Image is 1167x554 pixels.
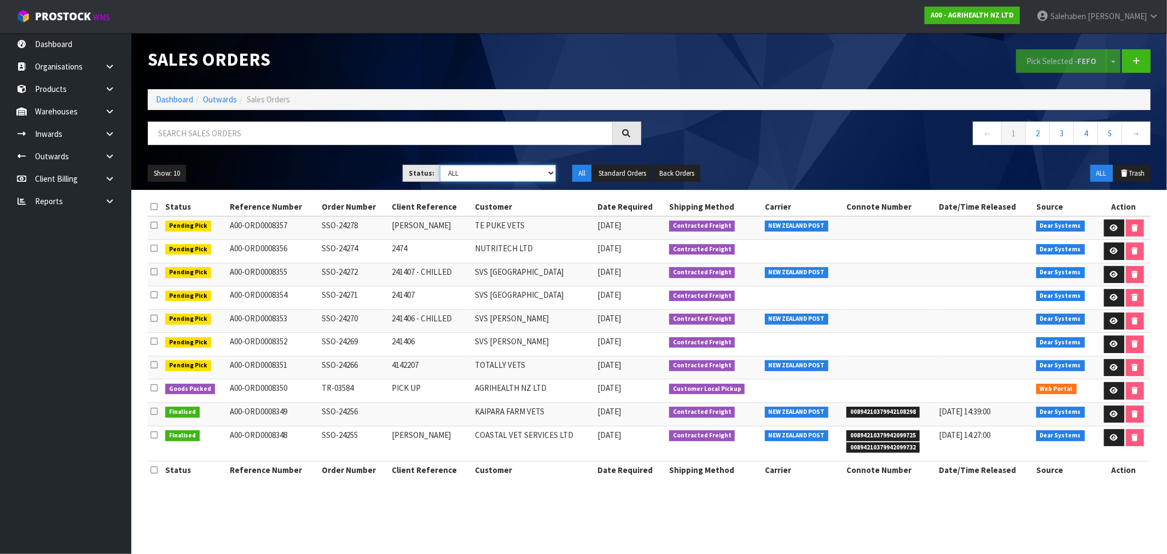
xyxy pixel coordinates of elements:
[228,461,319,478] th: Reference Number
[472,240,595,263] td: NUTRITECH LTD
[597,406,621,417] span: [DATE]
[228,240,319,263] td: A00-ORD0008356
[765,430,829,441] span: NEW ZEALAND POST
[247,94,290,105] span: Sales Orders
[472,286,595,310] td: SVS [GEOGRAPHIC_DATA]
[669,291,735,302] span: Contracted Freight
[1077,56,1096,66] strong: FEFO
[846,430,920,441] span: 00894210379942099725
[1036,360,1085,371] span: Dear Systems
[936,198,1034,216] th: Date/Time Released
[1073,122,1098,145] a: 4
[228,309,319,333] td: A00-ORD0008353
[597,360,621,370] span: [DATE]
[165,267,211,278] span: Pending Pick
[1036,430,1085,441] span: Dear Systems
[1114,165,1151,182] button: Trash
[1016,49,1107,73] button: Pick Selected -FEFO
[162,461,227,478] th: Status
[762,198,844,216] th: Carrier
[597,313,621,324] span: [DATE]
[389,286,472,310] td: 241407
[472,402,595,426] td: KAIPARA FARM VETS
[319,216,389,240] td: SSO-24278
[148,165,186,182] button: Show: 10
[846,407,920,418] span: 00894210379942108298
[765,314,829,325] span: NEW ZEALAND POST
[319,309,389,333] td: SSO-24270
[1001,122,1026,145] a: 1
[1036,244,1085,255] span: Dear Systems
[1097,198,1151,216] th: Action
[228,198,319,216] th: Reference Number
[389,426,472,461] td: [PERSON_NAME]
[1036,267,1085,278] span: Dear Systems
[597,336,621,347] span: [DATE]
[319,198,389,216] th: Order Number
[319,333,389,356] td: SSO-24269
[35,9,91,24] span: ProStock
[939,430,990,440] span: [DATE] 14:27:00
[472,333,595,356] td: SVS [PERSON_NAME]
[228,402,319,426] td: A00-ORD0008349
[669,384,745,395] span: Customer Local Pickup
[162,198,227,216] th: Status
[593,165,652,182] button: Standard Orders
[925,7,1020,24] a: A00 - AGRIHEALTH NZ LTD
[1036,291,1085,302] span: Dear Systems
[389,461,472,478] th: Client Reference
[765,221,829,232] span: NEW ZEALAND POST
[669,267,735,278] span: Contracted Freight
[669,337,735,348] span: Contracted Freight
[319,379,389,403] td: TR-03584
[16,9,30,23] img: cube-alt.png
[389,333,472,356] td: 241406
[228,426,319,461] td: A00-ORD0008348
[228,379,319,403] td: A00-ORD0008350
[389,379,472,403] td: PICK UP
[765,267,829,278] span: NEW ZEALAND POST
[165,407,200,418] span: Finalised
[389,263,472,286] td: 241407 - CHILLED
[597,220,621,230] span: [DATE]
[472,461,595,478] th: Customer
[165,244,211,255] span: Pending Pick
[93,12,110,22] small: WMS
[228,333,319,356] td: A00-ORD0008352
[669,430,735,441] span: Contracted Freight
[203,94,237,105] a: Outwards
[572,165,591,182] button: All
[319,356,389,379] td: SSO-24266
[846,442,920,453] span: 00894210379942099732
[595,461,666,478] th: Date Required
[389,240,472,263] td: 2474
[165,337,211,348] span: Pending Pick
[1090,165,1113,182] button: ALL
[765,360,829,371] span: NEW ZEALAND POST
[148,49,641,70] h1: Sales Orders
[389,198,472,216] th: Client Reference
[669,407,735,418] span: Contracted Freight
[1036,337,1085,348] span: Dear Systems
[1034,461,1097,478] th: Source
[319,240,389,263] td: SSO-24274
[658,122,1151,148] nav: Page navigation
[1122,122,1151,145] a: →
[844,461,936,478] th: Connote Number
[666,198,762,216] th: Shipping Method
[165,384,215,395] span: Goods Packed
[844,198,936,216] th: Connote Number
[765,407,829,418] span: NEW ZEALAND POST
[1036,221,1085,232] span: Dear Systems
[1049,122,1074,145] a: 3
[165,430,200,441] span: Finalised
[1036,407,1085,418] span: Dear Systems
[669,360,735,371] span: Contracted Freight
[472,309,595,333] td: SVS [PERSON_NAME]
[472,198,595,216] th: Customer
[165,360,211,371] span: Pending Pick
[666,461,762,478] th: Shipping Method
[472,426,595,461] td: COASTAL VET SERVICES LTD
[148,122,613,145] input: Search sales orders
[669,314,735,325] span: Contracted Freight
